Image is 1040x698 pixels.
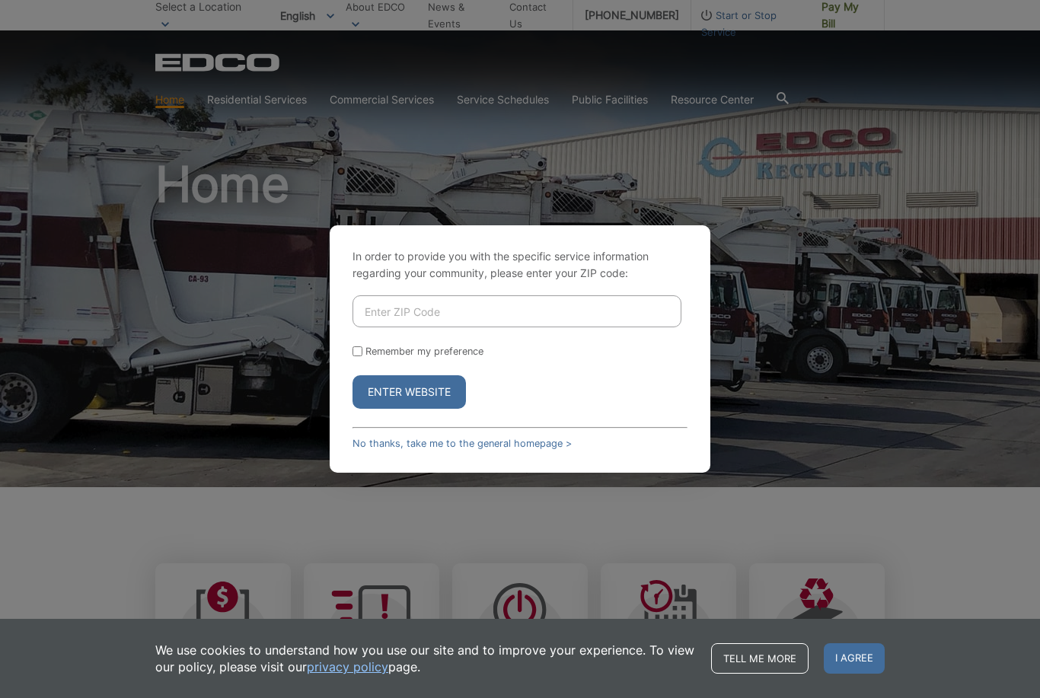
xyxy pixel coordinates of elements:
label: Remember my preference [365,346,483,357]
a: privacy policy [307,658,388,675]
a: No thanks, take me to the general homepage > [353,438,572,449]
p: In order to provide you with the specific service information regarding your community, please en... [353,248,687,282]
input: Enter ZIP Code [353,295,681,327]
a: Tell me more [711,643,809,674]
span: I agree [824,643,885,674]
button: Enter Website [353,375,466,409]
p: We use cookies to understand how you use our site and to improve your experience. To view our pol... [155,642,696,675]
